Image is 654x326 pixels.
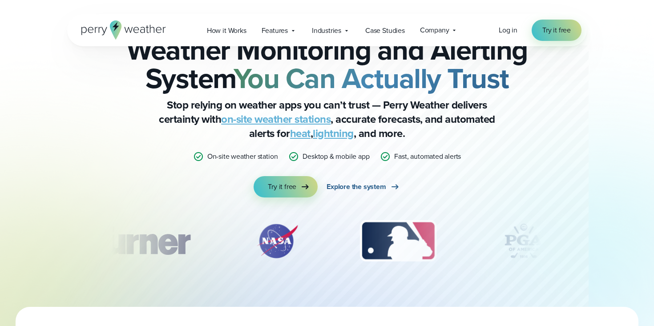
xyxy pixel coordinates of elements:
img: MLB.svg [351,219,445,263]
span: How it Works [207,25,246,36]
span: Log in [499,25,517,35]
div: 4 of 12 [488,219,559,263]
span: Industries [312,25,341,36]
h2: Weather Monitoring and Alerting System [112,36,542,93]
a: lightning [313,125,354,141]
a: Case Studies [358,21,412,40]
a: Log in [499,25,517,36]
div: 3 of 12 [351,219,445,263]
div: 2 of 12 [246,219,308,263]
span: Try it free [268,181,296,192]
p: On-site weather station [207,151,278,162]
span: Explore the system [327,181,386,192]
img: PGA.svg [488,219,559,263]
strong: You Can Actually Trust [234,57,509,99]
p: Fast, automated alerts [394,151,461,162]
a: on-site weather stations [221,111,331,127]
a: heat [290,125,311,141]
a: How it Works [199,21,254,40]
p: Stop relying on weather apps you can’t trust — Perry Weather delivers certainty with , accurate f... [149,98,505,141]
img: NASA.svg [246,219,308,263]
img: Turner-Construction_1.svg [77,219,203,263]
span: Case Studies [365,25,405,36]
span: Try it free [542,25,571,36]
p: Desktop & mobile app [303,151,369,162]
div: 1 of 12 [77,219,203,263]
a: Explore the system [327,176,400,197]
a: Try it free [532,20,581,41]
span: Company [420,25,449,36]
span: Features [262,25,288,36]
div: slideshow [112,219,542,268]
a: Try it free [254,176,318,197]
